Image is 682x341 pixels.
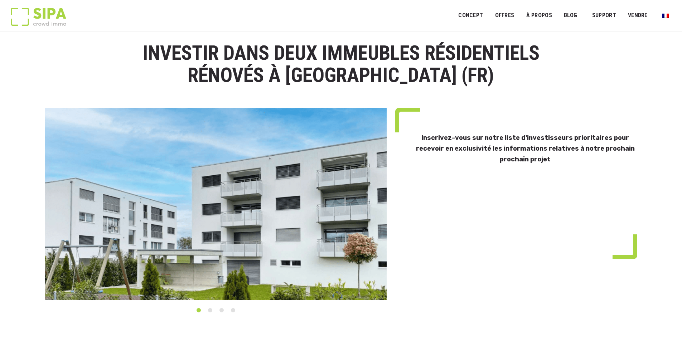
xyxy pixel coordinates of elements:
button: 2 [207,307,214,314]
iframe: Form 1 [412,190,620,243]
h1: Investir dans deux immeubles résidentiels rénovés à [GEOGRAPHIC_DATA] (FR) [113,42,569,86]
a: Blog [559,8,582,24]
a: OFFRES [490,8,519,24]
nav: Menu principal [458,6,671,24]
a: Concept [454,8,488,24]
h3: Inscrivez-vous sur notre liste d'investisseurs prioritaires pour recevoir en exclusivité les info... [413,132,637,165]
img: Logo [11,8,66,26]
a: Passer à [658,9,673,22]
a: SUPPORT [587,8,621,24]
button: 4 [229,307,237,314]
img: Français [662,14,669,18]
img: top-left-green [395,108,420,132]
button: 3 [218,307,225,314]
a: À PROPOS [521,8,557,24]
img: doommid [45,108,387,300]
a: VENDRE [623,8,652,24]
button: 1 [195,307,202,314]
